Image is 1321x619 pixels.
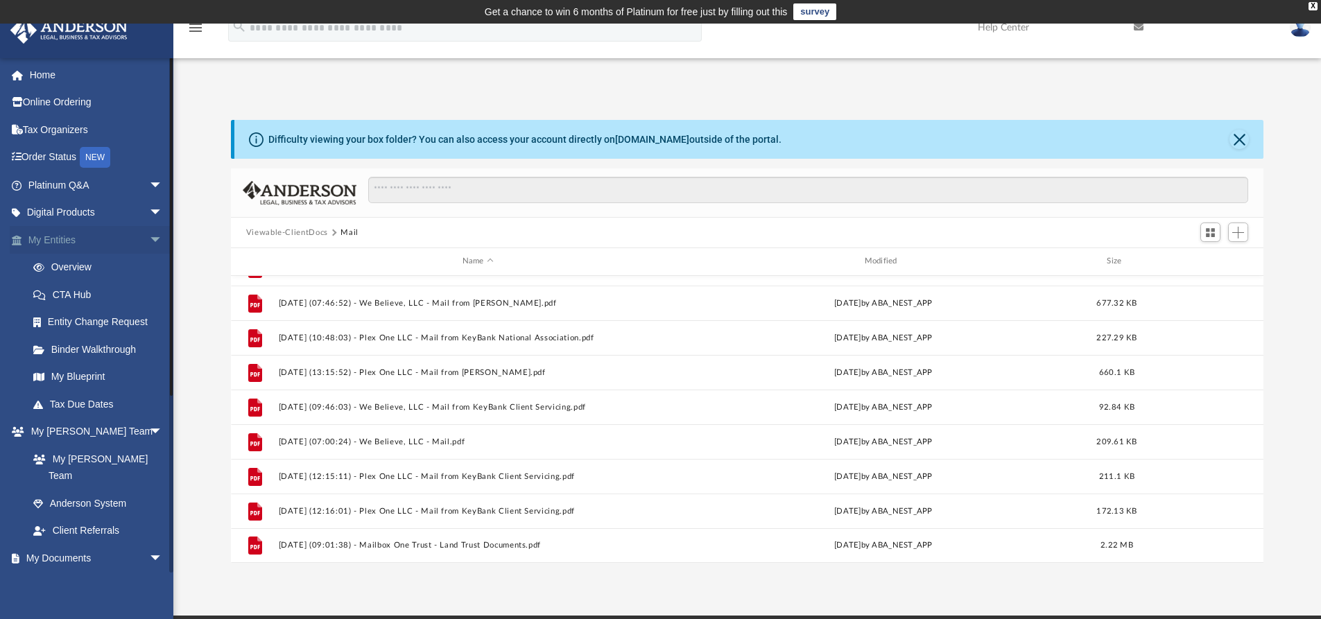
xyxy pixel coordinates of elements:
i: search [232,19,247,34]
button: [DATE] (07:46:52) - We Believe, LLC - Mail from [PERSON_NAME].pdf [278,299,677,308]
div: NEW [80,147,110,168]
a: Digital Productsarrow_drop_down [10,199,184,227]
div: Difficulty viewing your box folder? You can also access your account directly on outside of the p... [268,132,782,147]
i: menu [187,19,204,36]
button: [DATE] (10:48:03) - Plex One LLC - Mail from KeyBank National Association.pdf [278,333,677,342]
button: [DATE] (12:16:01) - Plex One LLC - Mail from KeyBank Client Servicing.pdf [278,507,677,516]
span: 677.32 KB [1096,299,1137,306]
div: Size [1089,255,1144,268]
span: 211.1 KB [1099,472,1134,480]
a: My Entitiesarrow_drop_down [10,226,184,254]
div: [DATE] by ABA_NEST_APP [684,539,1083,552]
button: [DATE] (07:00:24) - We Believe, LLC - Mail.pdf [278,437,677,446]
a: Box [19,572,170,600]
button: Switch to Grid View [1200,223,1221,242]
button: Viewable-ClientDocs [246,227,328,239]
div: Modified [683,255,1082,268]
a: Order StatusNEW [10,143,184,172]
a: Home [10,61,184,89]
a: menu [187,26,204,36]
a: My Blueprint [19,363,177,391]
a: Online Ordering [10,89,184,116]
div: Get a chance to win 6 months of Platinum for free just by filling out this [485,3,788,20]
span: 209.61 KB [1096,437,1137,445]
button: [DATE] (09:01:38) - Mailbox One Trust - Land Trust Documents.pdf [278,541,677,550]
button: [DATE] (09:46:03) - We Believe, LLC - Mail from KeyBank Client Servicing.pdf [278,403,677,412]
button: [DATE] (12:15:11) - Plex One LLC - Mail from KeyBank Client Servicing.pdf [278,472,677,481]
span: 92.84 KB [1099,403,1134,410]
a: [DOMAIN_NAME] [615,134,689,145]
a: CTA Hub [19,281,184,308]
a: Tax Due Dates [19,390,184,418]
img: Anderson Advisors Platinum Portal [6,17,132,44]
div: grid [231,276,1264,563]
span: 227.29 KB [1096,333,1137,341]
input: Search files and folders [368,177,1248,203]
a: Binder Walkthrough [19,335,184,363]
a: Overview [19,254,184,281]
div: [DATE] by ABA_NEST_APP [684,470,1083,482]
span: arrow_drop_down [149,544,177,573]
a: Anderson System [19,489,177,517]
div: id [1150,255,1247,268]
span: arrow_drop_down [149,418,177,446]
a: My [PERSON_NAME] Teamarrow_drop_down [10,418,177,446]
div: Name [277,255,677,268]
div: close [1309,2,1318,10]
span: arrow_drop_down [149,226,177,254]
a: Platinum Q&Aarrow_drop_down [10,171,184,199]
a: My Documentsarrow_drop_down [10,544,177,572]
button: [DATE] (13:15:52) - Plex One LLC - Mail from [PERSON_NAME].pdf [278,368,677,377]
button: Mail [340,227,359,239]
div: [DATE] by ABA_NEST_APP [684,297,1083,309]
a: Entity Change Request [19,308,184,336]
img: User Pic [1290,17,1311,37]
button: Close [1229,130,1249,149]
div: [DATE] by ABA_NEST_APP [684,366,1083,378]
a: My [PERSON_NAME] Team [19,445,170,489]
a: survey [793,3,836,20]
span: arrow_drop_down [149,171,177,200]
button: Add [1228,223,1249,242]
span: 2.22 MB [1100,541,1133,549]
span: 660.1 KB [1099,368,1134,376]
span: 172.13 KB [1096,507,1137,514]
a: Client Referrals [19,517,177,545]
div: [DATE] by ABA_NEST_APP [684,401,1083,413]
div: [DATE] by ABA_NEST_APP [684,435,1083,448]
div: [DATE] by ABA_NEST_APP [684,331,1083,344]
div: id [237,255,272,268]
div: [DATE] by ABA_NEST_APP [684,505,1083,517]
span: arrow_drop_down [149,199,177,227]
a: Tax Organizers [10,116,184,143]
